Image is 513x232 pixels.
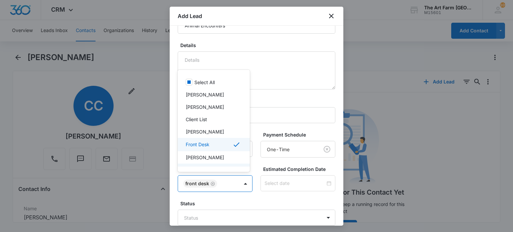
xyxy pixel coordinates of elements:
[186,103,224,110] p: [PERSON_NAME]
[186,91,224,98] p: [PERSON_NAME]
[186,128,224,135] p: [PERSON_NAME]
[186,116,207,123] p: Client List
[186,166,224,173] p: [PERSON_NAME]
[186,154,224,161] p: [PERSON_NAME]
[194,79,215,86] p: Select All
[186,141,209,148] p: Front Desk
